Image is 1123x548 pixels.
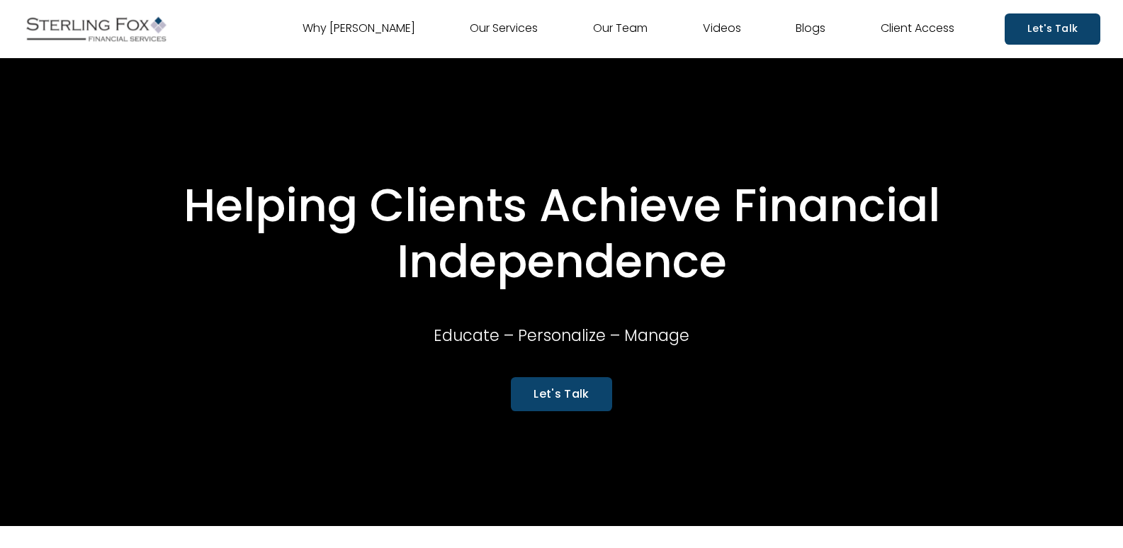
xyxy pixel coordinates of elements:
p: Educate – Personalize – Manage [357,321,766,350]
a: Our Team [593,18,648,40]
a: Our Services [470,18,538,40]
a: Why [PERSON_NAME] [303,18,415,40]
h1: Helping Clients Achieve Financial Independence [66,178,1058,290]
a: Let's Talk [511,377,611,410]
img: Sterling Fox Financial Services [23,11,170,47]
a: Client Access [881,18,954,40]
a: Let's Talk [1005,13,1100,44]
a: Blogs [796,18,825,40]
a: Videos [703,18,741,40]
